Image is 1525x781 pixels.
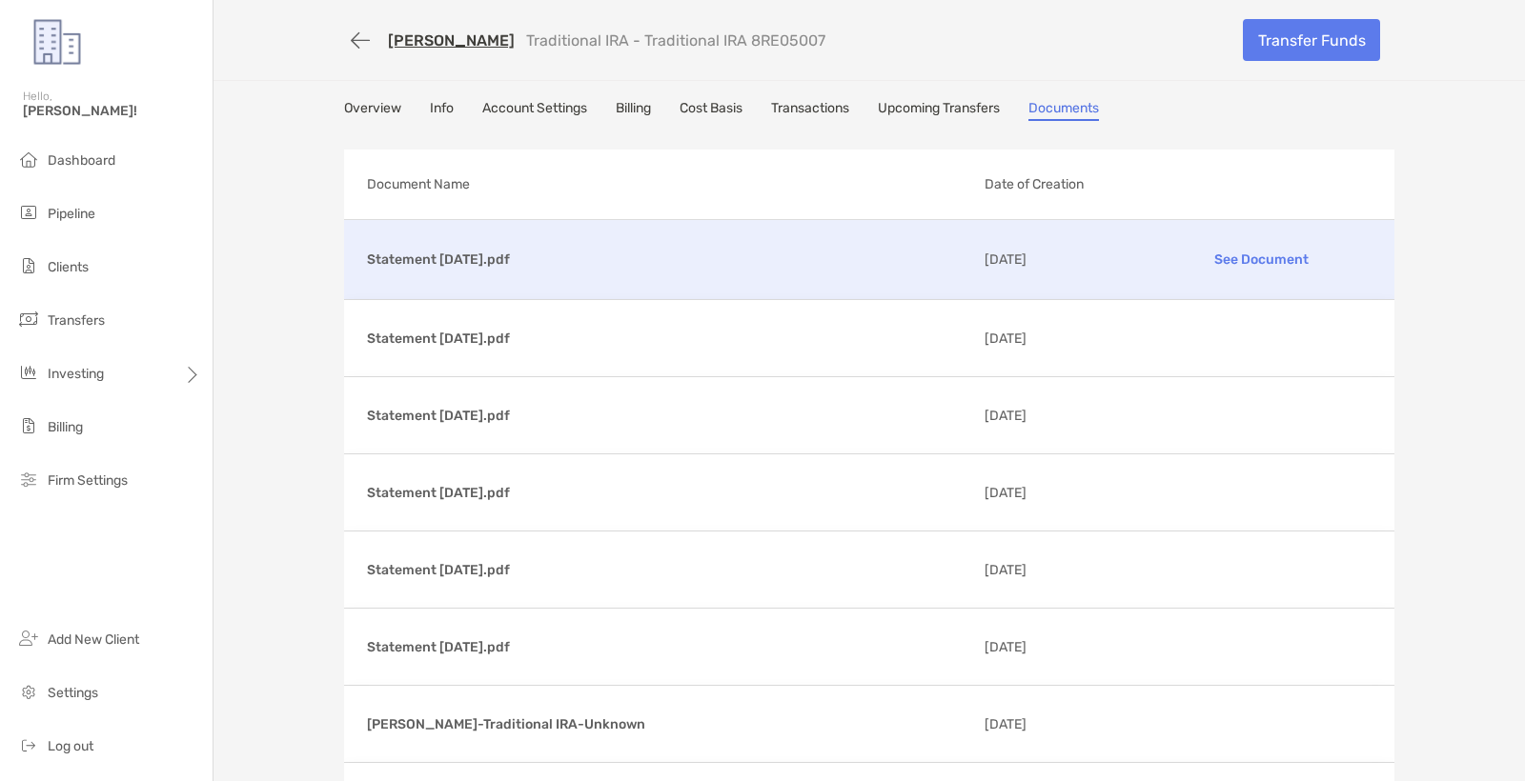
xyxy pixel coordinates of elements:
p: [PERSON_NAME]-Traditional IRA-Unknown [367,712,969,736]
a: [PERSON_NAME] [388,31,515,50]
span: Transfers [48,312,105,329]
img: clients icon [17,254,40,277]
img: billing icon [17,414,40,437]
p: Statement [DATE].pdf [367,404,969,428]
a: Transactions [771,100,849,121]
span: Log out [48,738,93,754]
img: investing icon [17,361,40,384]
p: [DATE] [985,635,1135,659]
p: [DATE] [985,248,1135,271]
img: transfers icon [17,308,40,330]
span: Clients [48,259,89,275]
a: Billing [616,100,651,121]
p: [DATE] [985,327,1135,350]
p: Statement [DATE].pdf [367,327,969,350]
span: Dashboard [48,152,115,169]
p: [DATE] [985,481,1135,505]
a: Account Settings [482,100,587,121]
span: Firm Settings [48,472,128,489]
img: logout icon [17,733,40,756]
p: Statement [DATE].pdf [367,248,969,271]
a: Overview [344,100,401,121]
p: See Document [1150,243,1372,276]
p: Statement [DATE].pdf [367,558,969,582]
img: Zoe Logo [23,8,91,76]
p: Document Name [367,172,969,196]
img: add_new_client icon [17,627,40,650]
a: Info [430,100,454,121]
a: Documents [1028,100,1099,121]
span: Settings [48,685,98,701]
span: Pipeline [48,206,95,222]
img: pipeline icon [17,201,40,224]
img: settings icon [17,680,40,703]
p: [DATE] [985,558,1135,582]
span: Billing [48,419,83,435]
a: Upcoming Transfers [878,100,1000,121]
img: firm-settings icon [17,468,40,491]
p: [DATE] [985,712,1135,736]
p: Statement [DATE].pdf [367,635,969,659]
span: Investing [48,366,104,382]
img: dashboard icon [17,148,40,170]
p: [DATE] [985,404,1135,428]
span: [PERSON_NAME]! [23,103,201,119]
p: Traditional IRA - Traditional IRA 8RE05007 [526,31,825,50]
a: Cost Basis [680,100,742,121]
a: Transfer Funds [1243,19,1380,61]
span: Add New Client [48,631,139,648]
p: Date of Creation [985,172,1387,196]
p: Statement [DATE].pdf [367,481,969,505]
